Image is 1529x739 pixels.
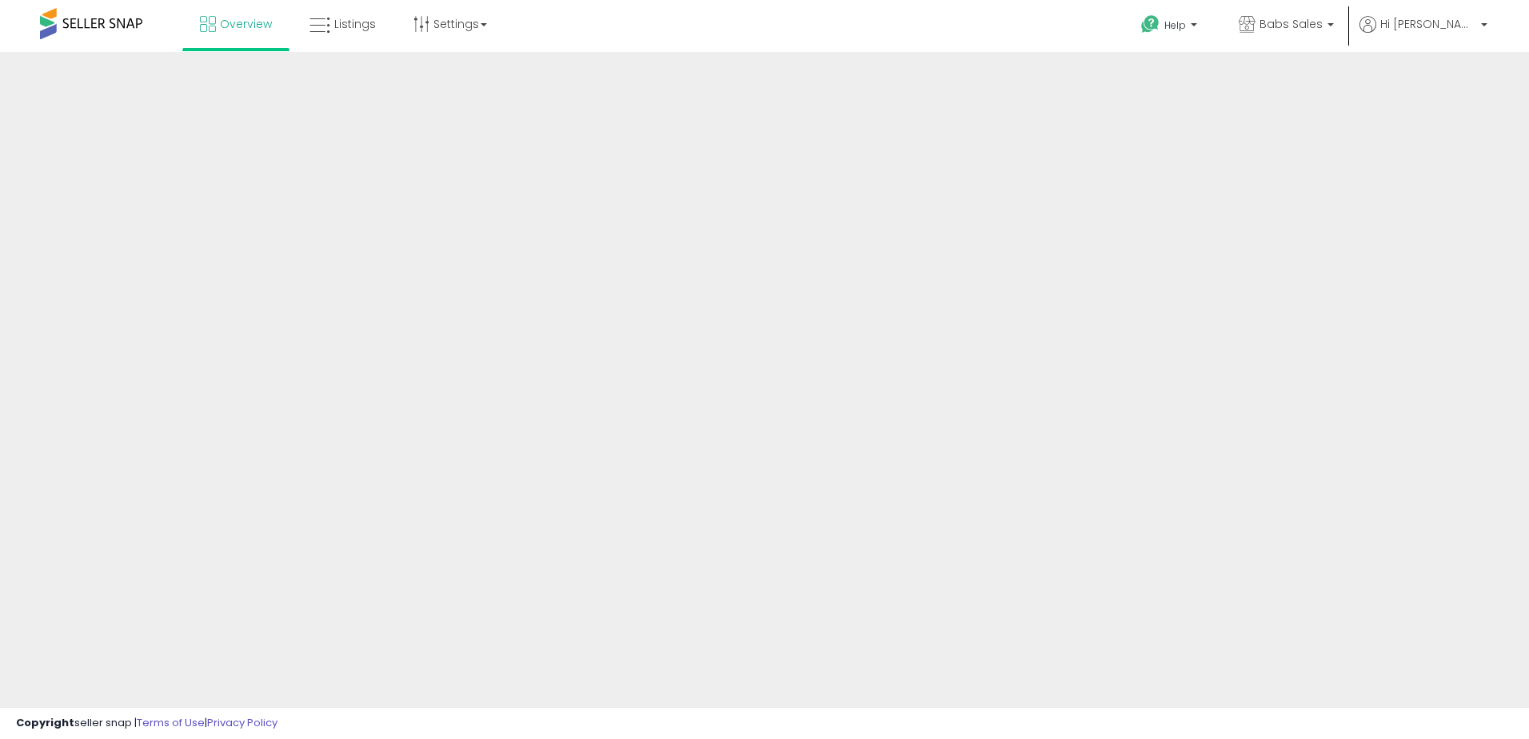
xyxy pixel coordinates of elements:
[334,16,376,32] span: Listings
[1128,2,1213,52] a: Help
[1359,16,1487,52] a: Hi [PERSON_NAME]
[220,16,272,32] span: Overview
[1140,14,1160,34] i: Get Help
[1380,16,1476,32] span: Hi [PERSON_NAME]
[16,715,74,730] strong: Copyright
[207,715,277,730] a: Privacy Policy
[1260,16,1323,32] span: Babs Sales
[1164,18,1186,32] span: Help
[137,715,205,730] a: Terms of Use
